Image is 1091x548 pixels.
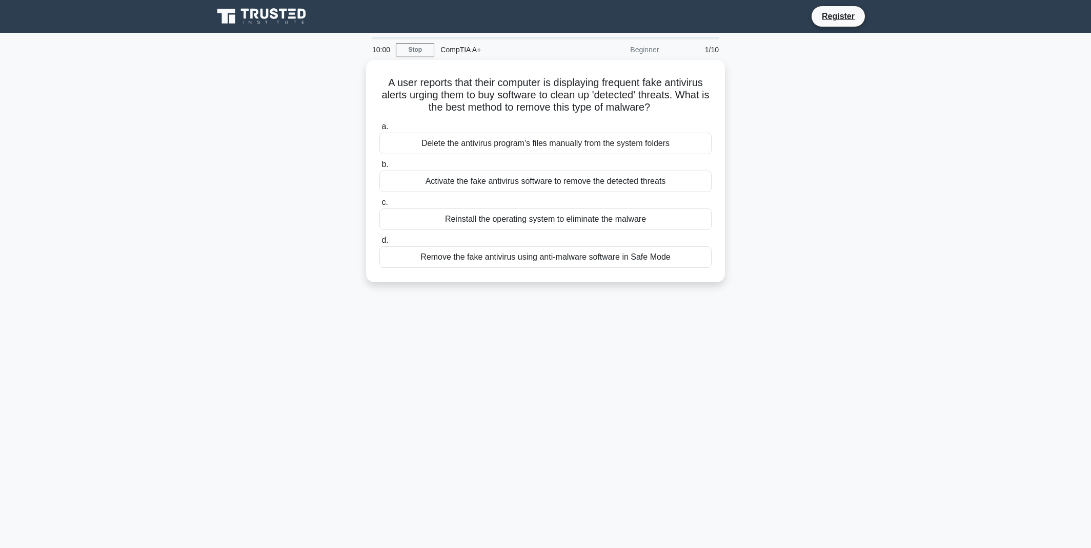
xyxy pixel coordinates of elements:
[575,39,665,60] div: Beginner
[381,236,388,244] span: d.
[379,208,712,230] div: Reinstall the operating system to eliminate the malware
[379,246,712,268] div: Remove the fake antivirus using anti-malware software in Safe Mode
[381,122,388,131] span: a.
[378,76,713,114] h5: A user reports that their computer is displaying frequent fake antivirus alerts urging them to bu...
[381,160,388,168] span: b.
[379,133,712,154] div: Delete the antivirus program's files manually from the system folders
[366,39,396,60] div: 10:00
[434,39,575,60] div: CompTIA A+
[396,44,434,56] a: Stop
[381,198,388,206] span: c.
[816,10,861,23] a: Register
[379,171,712,192] div: Activate the fake antivirus software to remove the detected threats
[665,39,725,60] div: 1/10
